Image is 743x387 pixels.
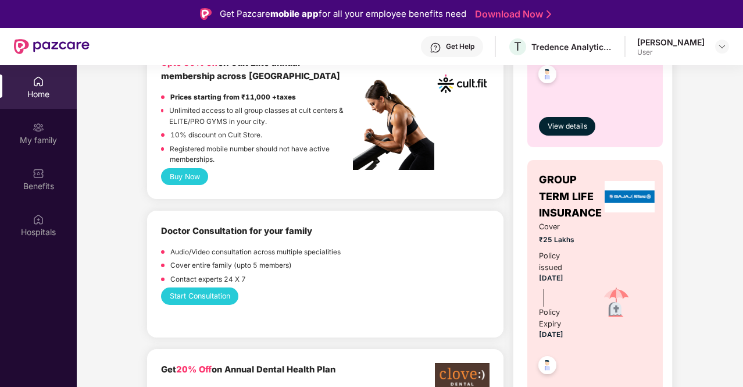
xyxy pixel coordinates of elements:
[220,7,466,21] div: Get Pazcare for all your employee benefits need
[539,274,563,282] span: [DATE]
[161,287,238,304] button: Start Consultation
[353,80,434,170] img: pc2.png
[200,8,212,20] img: Logo
[33,122,44,133] img: svg+xml;base64,PHN2ZyB3aWR0aD0iMjAiIGhlaWdodD0iMjAiIHZpZXdCb3g9IjAgMCAyMCAyMCIgZmlsbD0ibm9uZSIgeG...
[605,181,655,212] img: insurerLogo
[533,353,562,381] img: svg+xml;base64,PHN2ZyB4bWxucz0iaHR0cDovL3d3dy53My5vcmcvMjAwMC9zdmciIHdpZHRoPSI0OC45NDMiIGhlaWdodD...
[270,8,319,19] strong: mobile app
[170,260,292,271] p: Cover entire family (upto 5 members)
[539,331,563,339] span: [DATE]
[596,283,637,324] img: icon
[33,168,44,179] img: svg+xml;base64,PHN2ZyBpZD0iQmVuZWZpdHMiIHhtbG5zPSJodHRwOi8vd3d3LnczLm9yZy8yMDAwL3N2ZyIgd2lkdGg9Ij...
[446,42,474,51] div: Get Help
[533,62,562,90] img: svg+xml;base64,PHN2ZyB4bWxucz0iaHR0cDovL3d3dy53My5vcmcvMjAwMC9zdmciIHdpZHRoPSI0OC45NDMiIGhlaWdodD...
[33,76,44,87] img: svg+xml;base64,PHN2ZyBpZD0iSG9tZSIgeG1sbnM9Imh0dHA6Ly93d3cudzMub3JnLzIwMDAvc3ZnIiB3aWR0aD0iMjAiIG...
[539,235,581,246] span: ₹25 Lakhs
[475,8,548,20] a: Download Now
[539,172,602,221] span: GROUP TERM LIFE INSURANCE
[33,214,44,225] img: svg+xml;base64,PHN2ZyBpZD0iSG9zcGl0YWxzIiB4bWxucz0iaHR0cDovL3d3dy53My5vcmcvMjAwMC9zdmciIHdpZHRoPS...
[430,42,441,54] img: svg+xml;base64,PHN2ZyBpZD0iSGVscC0zMngzMiIgeG1sbnM9Imh0dHA6Ly93d3cudzMub3JnLzIwMDAvc3ZnIiB3aWR0aD...
[161,364,335,375] b: Get on Annual Dental Health Plan
[539,307,581,330] div: Policy Expiry
[169,105,353,127] p: Unlimited access to all group classes at cult centers & ELITE/PRO GYMS in your city.
[170,93,296,101] strong: Prices starting from ₹11,000 +taxes
[14,39,90,54] img: New Pazcare Logo
[170,144,353,165] p: Registered mobile number should not have active memberships.
[637,37,705,48] div: [PERSON_NAME]
[539,117,595,136] button: View details
[531,41,613,52] div: Tredence Analytics Solutions Private Limited
[717,42,727,51] img: svg+xml;base64,PHN2ZyBpZD0iRHJvcGRvd24tMzJ4MzIiIHhtbG5zPSJodHRwOi8vd3d3LnczLm9yZy8yMDAwL3N2ZyIgd2...
[170,130,262,141] p: 10% discount on Cult Store.
[161,58,218,68] b: Upto 30% off
[176,364,212,375] span: 20% Off
[637,48,705,57] div: User
[170,247,341,258] p: Audio/Video consultation across multiple specialities
[161,168,208,185] button: Buy Now
[514,40,521,54] span: T
[539,250,581,274] div: Policy issued
[539,221,581,233] span: Cover
[546,8,551,20] img: Stroke
[161,226,312,236] b: Doctor Consultation for your family
[548,121,587,132] span: View details
[170,274,246,285] p: Contact experts 24 X 7
[435,56,490,111] img: cult.png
